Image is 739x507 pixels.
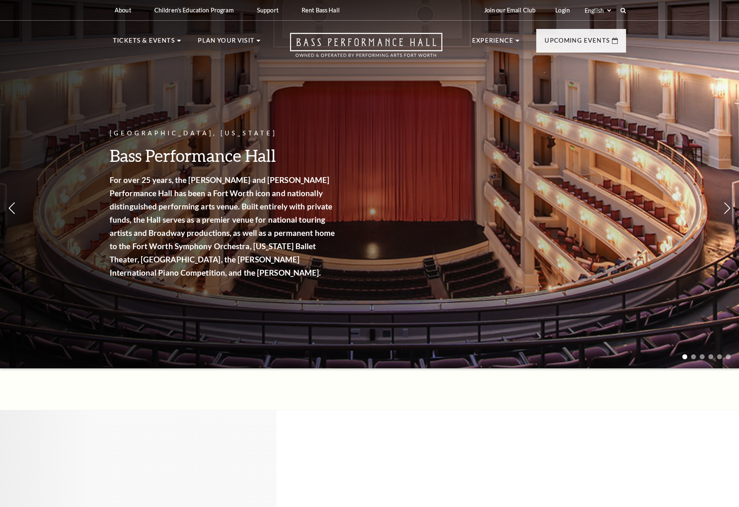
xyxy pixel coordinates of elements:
p: Plan Your Visit [198,36,254,50]
strong: For over 25 years, the [PERSON_NAME] and [PERSON_NAME] Performance Hall has been a Fort Worth ico... [110,175,335,277]
p: [GEOGRAPHIC_DATA], [US_STATE] [110,128,337,139]
p: Experience [472,36,513,50]
p: Tickets & Events [113,36,175,50]
p: Children's Education Program [154,7,234,14]
select: Select: [583,7,612,14]
p: Rent Bass Hall [302,7,340,14]
h3: Bass Performance Hall [110,145,337,166]
p: Support [257,7,278,14]
p: About [115,7,131,14]
p: Upcoming Events [545,36,610,50]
